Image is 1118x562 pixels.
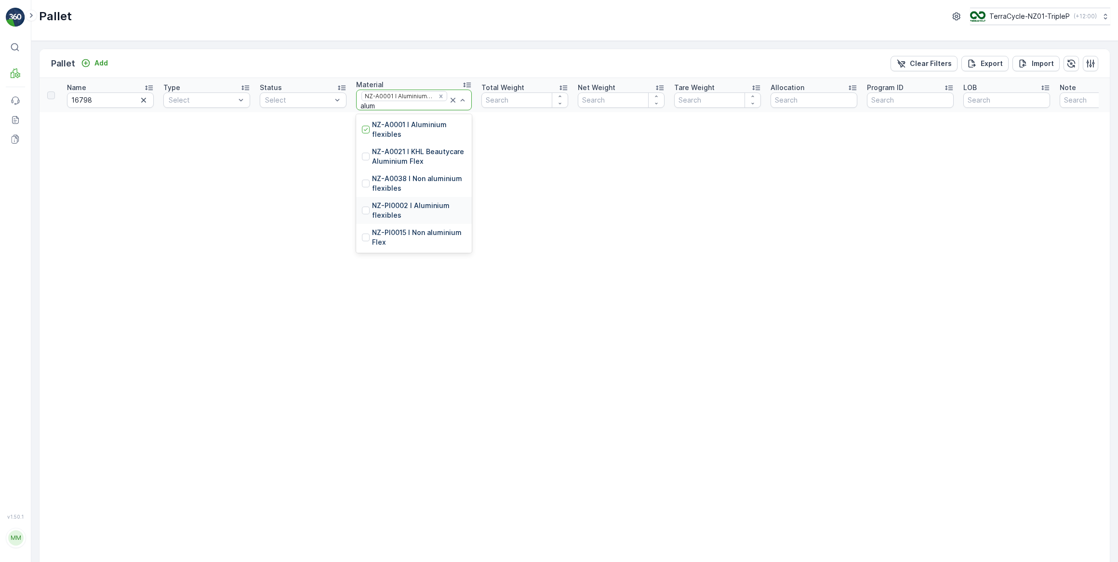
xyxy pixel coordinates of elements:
[260,83,282,92] p: Status
[372,120,466,139] p: NZ-A0001 I Aluminium flexibles
[51,190,62,198] span: 168
[372,228,466,247] p: NZ-PI0015 I Non aluminium Flex
[961,56,1009,71] button: Export
[771,83,804,92] p: Allocation
[94,58,108,68] p: Add
[436,92,446,100] div: Remove NZ-A0001 I Aluminium flexibles
[169,95,235,105] p: Select
[578,92,665,108] input: Search
[891,56,958,71] button: Clear Filters
[6,522,25,554] button: MM
[771,92,857,108] input: Search
[8,206,54,214] span: Tare Weight :
[963,83,977,92] p: LOB
[163,83,180,92] p: Type
[8,174,56,182] span: Total Weight :
[54,206,62,214] span: 25
[910,59,952,68] p: Clear Filters
[56,174,68,182] span: 193
[970,8,1110,25] button: TerraCycle-NZ01-TripleP(+12:00)
[362,91,435,101] div: NZ-A0001 I Aluminium flexibles
[372,147,466,166] p: NZ-A0021 I KHL Beautycare Aluminium Flex
[970,11,985,22] img: TC_7kpGtVS.png
[8,158,32,166] span: Name :
[372,174,466,193] p: NZ-A0038 I Non aluminium flexibles
[1060,83,1076,92] p: Note
[981,59,1003,68] p: Export
[51,57,75,70] p: Pallet
[39,9,72,24] p: Pallet
[989,12,1070,21] p: TerraCycle-NZ01-TripleP
[1074,13,1097,20] p: ( +12:00 )
[6,8,25,27] img: logo
[51,222,66,230] span: Bale
[265,95,332,105] p: Select
[356,80,384,90] p: Material
[1032,59,1054,68] p: Import
[8,530,24,546] div: MM
[77,57,112,69] button: Add
[67,83,86,92] p: Name
[372,201,466,220] p: NZ-PI0002 I Aluminium flexibles
[481,83,524,92] p: Total Weight
[481,92,568,108] input: Search
[867,92,954,108] input: Search
[674,92,761,108] input: Search
[8,222,51,230] span: Asset Type :
[6,514,25,520] span: v 1.50.1
[8,237,41,246] span: Material :
[532,8,585,20] p: Pallet #16798
[867,83,904,92] p: Program ID
[67,92,154,108] input: Search
[8,190,51,198] span: Net Weight :
[963,92,1050,108] input: Search
[1012,56,1060,71] button: Import
[41,237,110,246] span: NZ-A0063 I Pouches
[32,158,78,166] span: Pallet #16798
[674,83,715,92] p: Tare Weight
[578,83,615,92] p: Net Weight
